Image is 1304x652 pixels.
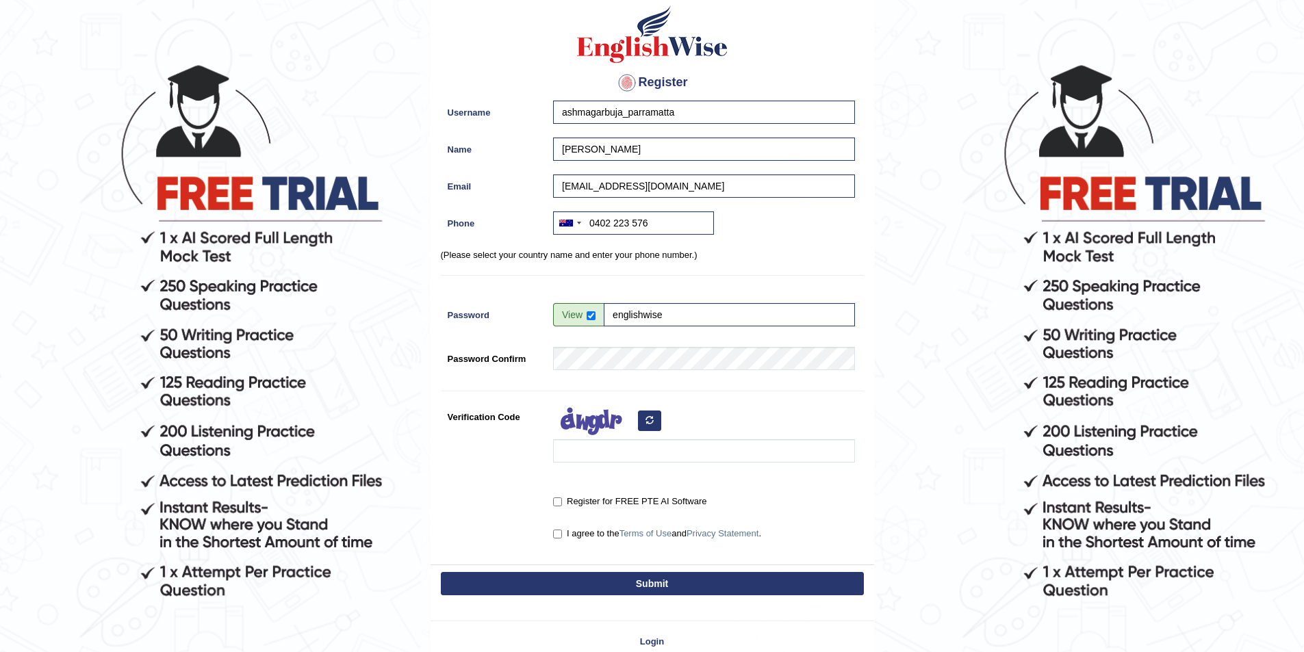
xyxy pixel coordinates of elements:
[441,174,547,193] label: Email
[441,72,864,94] h4: Register
[587,311,596,320] input: Show/Hide Password
[554,212,585,234] div: Australia: +61
[441,248,864,261] p: (Please select your country name and enter your phone number.)
[574,3,730,65] img: Logo of English Wise create a new account for intelligent practice with AI
[619,528,672,538] a: Terms of Use
[553,497,562,506] input: Register for FREE PTE AI Software
[553,211,714,235] input: +61 412 345 678
[441,138,547,156] label: Name
[431,635,874,648] a: Login
[553,530,562,538] input: I agree to theTerms of UseandPrivacy Statement.
[553,527,761,540] label: I agree to the and .
[441,303,547,322] label: Password
[553,495,706,508] label: Register for FREE PTE AI Software
[441,405,547,423] label: Verification Code
[441,101,547,119] label: Username
[441,347,547,365] label: Password Confirm
[441,211,547,230] label: Phone
[441,572,864,595] button: Submit
[687,528,759,538] a: Privacy Statement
